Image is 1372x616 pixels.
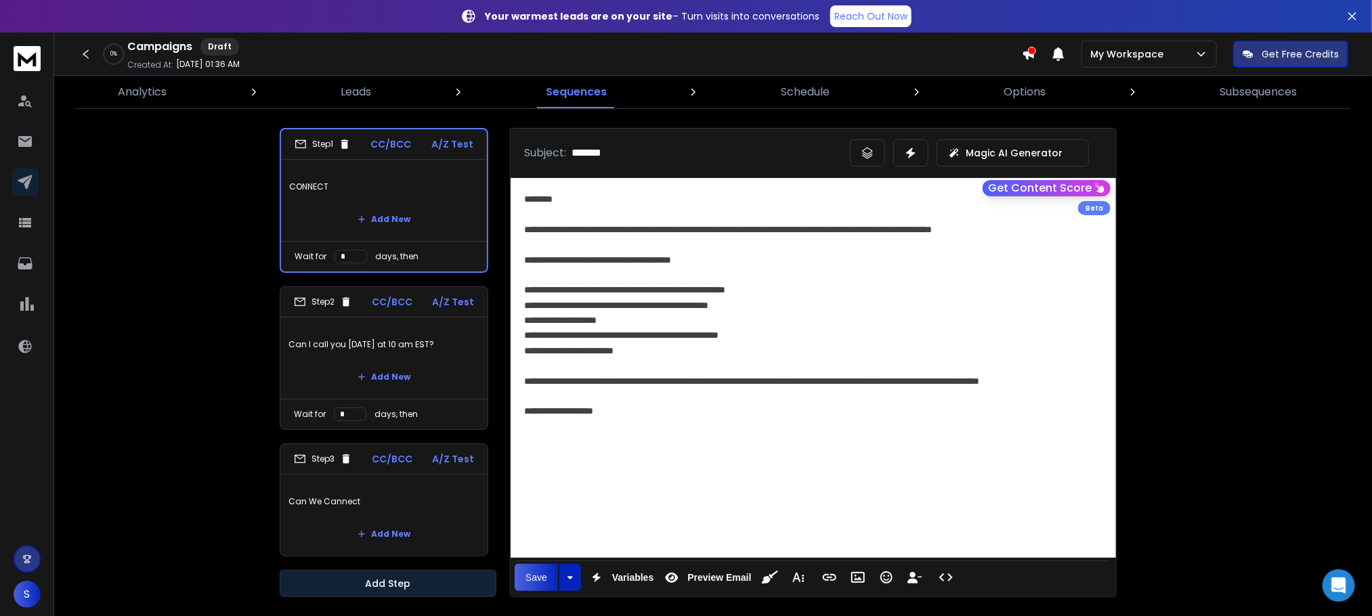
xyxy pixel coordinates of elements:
[1262,47,1339,61] p: Get Free Credits
[14,46,41,71] img: logo
[341,84,372,100] p: Leads
[995,76,1054,108] a: Options
[817,564,842,591] button: Insert Link (Ctrl+K)
[685,572,754,584] span: Preview Email
[280,128,488,273] li: Step1CC/BCCA/Z TestCONNECTAdd NewWait fordays, then
[432,452,474,466] p: A/Z Test
[773,76,838,108] a: Schedule
[1078,201,1111,215] div: Beta
[1212,76,1306,108] a: Subsequences
[280,570,496,597] button: Add Step
[834,9,907,23] p: Reach Out Now
[546,84,607,100] p: Sequences
[295,138,351,150] div: Step 1
[294,409,326,420] p: Wait for
[485,9,672,23] strong: Your warmest leads are on your site
[295,251,326,262] p: Wait for
[933,564,959,591] button: Code View
[515,564,558,591] button: Save
[781,84,830,100] p: Schedule
[1323,569,1355,602] div: Open Intercom Messenger
[524,145,566,161] p: Subject:
[966,146,1063,160] p: Magic AI Generator
[372,452,412,466] p: CC/BCC
[288,326,479,364] p: Can I call you [DATE] at 10 am EST?
[1090,47,1169,61] p: My Workspace
[374,409,418,420] p: days, then
[937,139,1089,167] button: Magic AI Generator
[118,84,167,100] p: Analytics
[830,5,912,27] a: Reach Out Now
[176,59,240,70] p: [DATE] 01:36 AM
[110,76,175,108] a: Analytics
[375,251,419,262] p: days, then
[874,564,899,591] button: Emoticons
[280,286,488,430] li: Step2CC/BCCA/Z TestCan I call you [DATE] at 10 am EST?Add NewWait fordays, then
[372,295,412,309] p: CC/BCC
[294,296,352,308] div: Step 2
[786,564,811,591] button: More Text
[127,39,192,55] h1: Campaigns
[432,295,474,309] p: A/Z Test
[110,50,117,58] p: 0 %
[1004,84,1046,100] p: Options
[347,364,421,391] button: Add New
[757,564,783,591] button: Clean HTML
[485,9,819,23] p: – Turn visits into conversations
[294,453,352,465] div: Step 3
[1233,41,1348,68] button: Get Free Credits
[659,564,754,591] button: Preview Email
[983,180,1111,196] button: Get Content Score
[127,60,173,70] p: Created At:
[14,581,41,608] button: S
[609,572,657,584] span: Variables
[288,483,479,521] p: Can We Cannect
[845,564,871,591] button: Insert Image (Ctrl+P)
[902,564,928,591] button: Insert Unsubscribe Link
[371,137,412,151] p: CC/BCC
[347,521,421,548] button: Add New
[333,76,380,108] a: Leads
[1220,84,1298,100] p: Subsequences
[538,76,615,108] a: Sequences
[289,168,479,206] p: CONNECT
[584,564,657,591] button: Variables
[200,38,239,56] div: Draft
[431,137,473,151] p: A/Z Test
[280,443,488,556] li: Step3CC/BCCA/Z TestCan We CannectAdd New
[347,206,421,233] button: Add New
